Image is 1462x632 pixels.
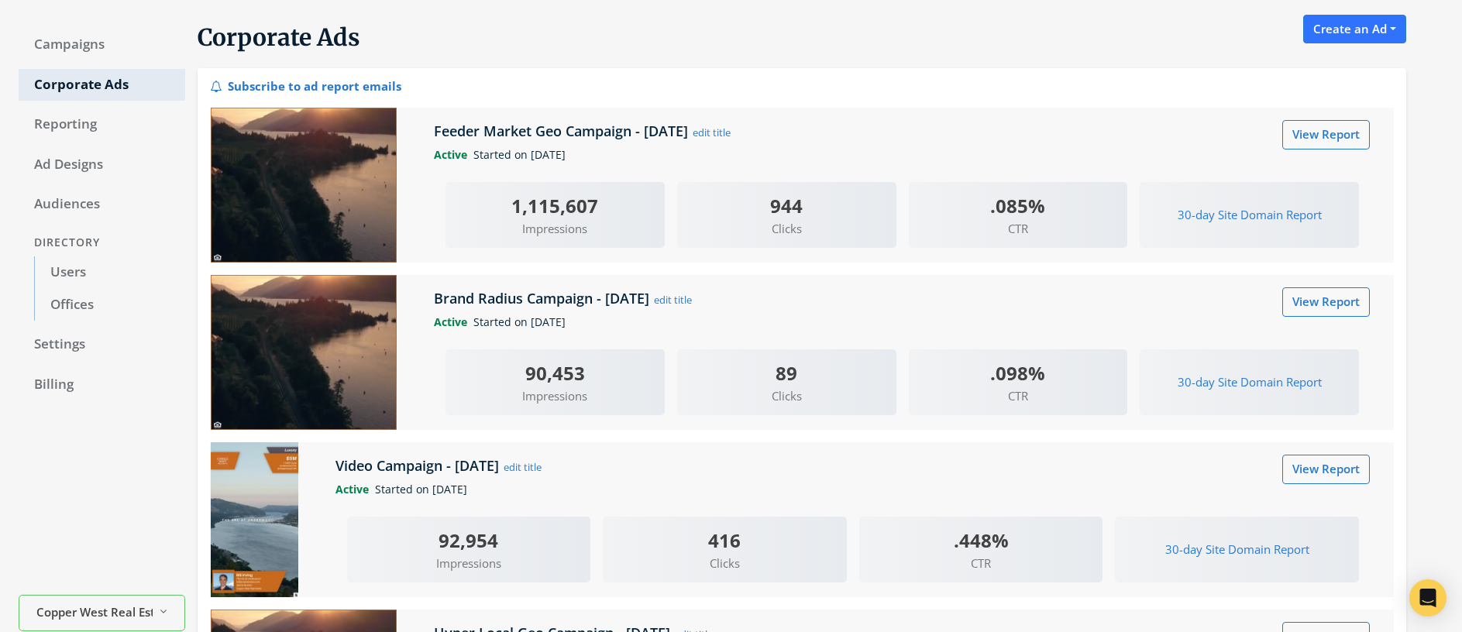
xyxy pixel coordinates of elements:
div: Started on [DATE] [324,481,1383,498]
div: .098% [909,359,1128,387]
button: 30-day Site Domain Report [1168,368,1332,397]
img: Feeder Market Geo Campaign - 2022-02-03 [211,108,397,263]
span: Active [335,482,375,496]
span: Impressions [445,220,665,238]
span: Clicks [677,220,896,238]
span: CTR [909,220,1128,238]
a: Billing [19,369,185,401]
div: Started on [DATE] [422,146,1382,163]
span: Impressions [347,555,591,572]
span: Active [434,314,473,329]
span: Clicks [677,387,896,405]
div: 944 [677,191,896,220]
a: Offices [34,289,185,321]
span: Corporate Ads [198,22,360,52]
div: 92,954 [347,526,591,555]
span: CTR [859,555,1103,572]
div: Started on [DATE] [422,314,1382,331]
h5: Feeder Market Geo Campaign - [DATE] [434,122,692,140]
div: 1,115,607 [445,191,665,220]
a: View Report [1282,120,1370,149]
a: Corporate Ads [19,69,185,101]
span: Active [434,147,473,162]
button: 30-day Site Domain Report [1168,201,1332,229]
a: Ad Designs [19,149,185,181]
button: Create an Ad [1303,15,1406,43]
img: Video Campaign - 2024-12-23 [211,442,298,597]
h5: Brand Radius Campaign - [DATE] [434,289,653,307]
button: edit title [503,459,542,476]
div: 90,453 [445,359,665,387]
div: .448% [859,526,1103,555]
span: CTR [909,387,1128,405]
a: Audiences [19,188,185,221]
h5: Video Campaign - [DATE] [335,456,503,475]
a: Campaigns [19,29,185,61]
span: Clicks [603,555,847,572]
button: Copper West Real Estate [19,595,185,631]
div: .085% [909,191,1128,220]
a: Users [34,256,185,289]
span: Copper West Real Estate [36,603,153,621]
button: 30-day Site Domain Report [1155,535,1319,564]
div: Open Intercom Messenger [1409,579,1447,617]
div: Directory [19,228,185,257]
div: Subscribe to ad report emails [210,74,401,95]
button: edit title [692,124,731,141]
a: View Report [1282,287,1370,316]
span: Impressions [445,387,665,405]
a: View Report [1282,455,1370,483]
a: Settings [19,328,185,361]
button: edit title [653,291,693,308]
img: Brand Radius Campaign - 2025-01-06 [211,275,397,430]
div: 416 [603,526,847,555]
div: 89 [677,359,896,387]
a: Reporting [19,108,185,141]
